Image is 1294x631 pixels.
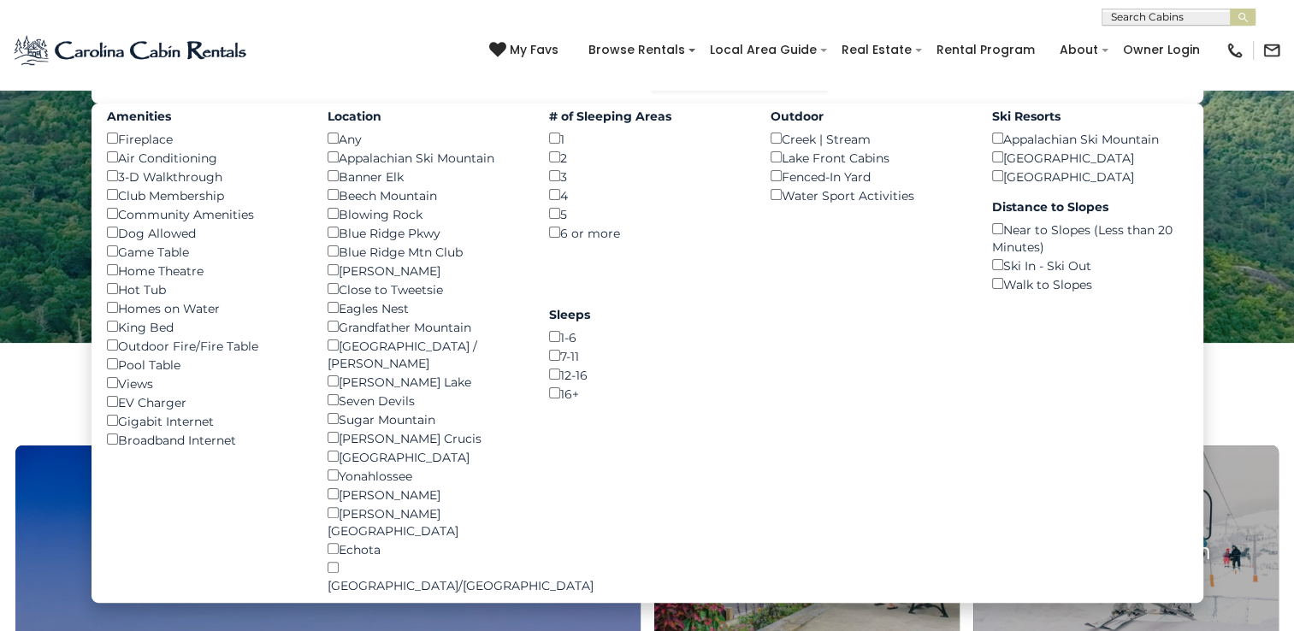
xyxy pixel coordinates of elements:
div: 4 [549,186,745,204]
div: 3-D Walkthrough [107,167,303,186]
div: Close to Tweetsie [328,280,523,298]
div: [GEOGRAPHIC_DATA] / [PERSON_NAME] [328,336,523,372]
img: mail-regular-black.png [1262,41,1281,60]
div: Lake Front Cabins [771,148,966,167]
div: Beech Mountain [328,186,523,204]
div: Banner Elk [328,167,523,186]
div: Game Table [107,242,303,261]
div: Gigabit Internet [107,411,303,430]
a: About [1051,37,1107,63]
div: [PERSON_NAME][GEOGRAPHIC_DATA] [328,504,523,540]
div: Any [328,129,523,148]
label: Ski Resorts [992,108,1188,125]
a: My Favs [489,41,563,60]
a: Browse Rentals [580,37,694,63]
div: Homes on Water [107,298,303,317]
div: Blowing Rock [328,204,523,223]
a: Rental Program [928,37,1043,63]
div: Community Amenities [107,204,303,223]
div: Appalachian Ski Mountain [992,129,1188,148]
a: Local Area Guide [701,37,825,63]
div: Yonahlossee [328,466,523,485]
div: [PERSON_NAME] [328,485,523,504]
div: Fenced-In Yard [771,167,966,186]
div: 1-6 [549,327,745,346]
div: Echota [328,540,523,558]
div: [GEOGRAPHIC_DATA] [992,148,1188,167]
div: 16+ [549,384,745,403]
div: 2 [549,148,745,167]
div: Walk to Slopes [992,274,1188,293]
div: Hot Tub [107,280,303,298]
label: Sleeps [549,306,745,323]
div: [GEOGRAPHIC_DATA]/[GEOGRAPHIC_DATA] [328,558,523,594]
div: 12-16 [549,365,745,384]
div: Grandfather Mountain [328,317,523,336]
div: [GEOGRAPHIC_DATA] [328,447,523,466]
h3: Select Your Destination [13,386,1281,445]
div: Dog Allowed [107,223,303,242]
div: 7-11 [549,346,745,365]
div: King Bed [107,317,303,336]
div: Fireplace [107,129,303,148]
div: 5 [549,204,745,223]
div: Ski In - Ski Out [992,256,1188,274]
div: Outdoor Fire/Fire Table [107,336,303,355]
div: [PERSON_NAME] [328,261,523,280]
div: 3 [549,167,745,186]
div: Air Conditioning [107,148,303,167]
div: Sugar Mountain [328,410,523,428]
div: 1 [549,129,745,148]
label: Distance to Slopes [992,198,1188,215]
label: Location [328,108,523,125]
label: # of Sleeping Areas [549,108,745,125]
label: Outdoor [771,108,966,125]
div: Views [107,374,303,392]
div: Eagles Nest [328,298,523,317]
div: Pool Table [107,355,303,374]
div: Blue Ridge Mtn Club [328,242,523,261]
img: phone-regular-black.png [1226,41,1244,60]
div: Club Membership [107,186,303,204]
div: Near to Slopes (Less than 20 Minutes) [992,220,1188,256]
div: Seven Devils [328,391,523,410]
div: EV Charger [107,392,303,411]
img: Blue-2.png [13,33,250,68]
label: Amenities [107,108,303,125]
div: 6 or more [549,223,745,242]
div: [PERSON_NAME] Crucis [328,428,523,447]
div: Broadband Internet [107,430,303,449]
div: Water Sport Activities [771,186,966,204]
div: Creek | Stream [771,129,966,148]
a: Real Estate [833,37,920,63]
div: Blue Ridge Pkwy [328,223,523,242]
div: Home Theatre [107,261,303,280]
div: Appalachian Ski Mountain [328,148,523,167]
span: My Favs [510,41,558,59]
div: [GEOGRAPHIC_DATA] [992,167,1188,186]
a: Owner Login [1114,37,1208,63]
div: [PERSON_NAME] Lake [328,372,523,391]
